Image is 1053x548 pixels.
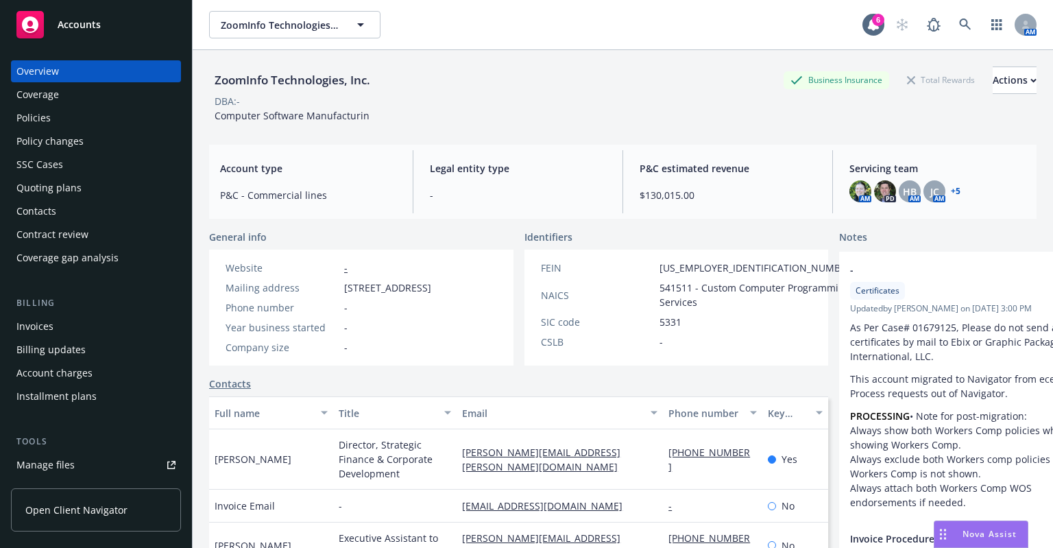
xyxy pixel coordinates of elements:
[11,385,181,407] a: Installment plans
[541,315,654,329] div: SIC code
[11,296,181,310] div: Billing
[215,499,275,513] span: Invoice Email
[11,107,181,129] a: Policies
[951,187,960,195] a: +5
[11,247,181,269] a: Coverage gap analysis
[16,177,82,199] div: Quoting plans
[541,335,654,349] div: CSLB
[541,261,654,275] div: FEIN
[16,154,63,176] div: SSC Cases
[344,340,348,355] span: -
[16,454,75,476] div: Manage files
[457,396,663,429] button: Email
[16,84,59,106] div: Coverage
[640,161,816,176] span: P&C estimated revenue
[11,224,181,246] a: Contract review
[333,396,457,429] button: Title
[782,499,795,513] span: No
[430,188,606,202] span: -
[784,71,889,88] div: Business Insurance
[768,406,808,420] div: Key contact
[920,11,947,38] a: Report a Bug
[209,71,376,89] div: ZoomInfo Technologies, Inc.
[430,161,606,176] span: Legal entity type
[16,200,56,222] div: Contacts
[16,362,93,384] div: Account charges
[11,60,181,82] a: Overview
[659,261,856,275] span: [US_EMPLOYER_IDENTIFICATION_NUMBER]
[344,300,348,315] span: -
[993,67,1037,93] div: Actions
[782,452,797,466] span: Yes
[209,377,251,391] a: Contacts
[344,320,348,335] span: -
[668,446,750,473] a: [PHONE_NUMBER]
[850,263,1053,277] span: -
[659,315,681,329] span: 5331
[952,11,979,38] a: Search
[16,60,59,82] div: Overview
[16,130,84,152] div: Policy changes
[226,340,339,355] div: Company size
[888,11,916,38] a: Start snowing
[220,188,396,202] span: P&C - Commercial lines
[524,230,572,244] span: Identifiers
[849,161,1026,176] span: Servicing team
[16,107,51,129] div: Policies
[226,320,339,335] div: Year business started
[462,406,642,420] div: Email
[934,521,1028,548] button: Nova Assist
[344,261,348,274] a: -
[934,521,952,547] div: Drag to move
[226,300,339,315] div: Phone number
[668,499,683,512] a: -
[659,335,663,349] span: -
[11,454,181,476] a: Manage files
[839,230,867,246] span: Notes
[849,180,871,202] img: photo
[11,315,181,337] a: Invoices
[16,224,88,246] div: Contract review
[215,94,240,108] div: DBA: -
[209,11,380,38] button: ZoomInfo Technologies, Inc.
[16,339,86,361] div: Billing updates
[900,71,982,88] div: Total Rewards
[16,385,97,407] div: Installment plans
[16,315,53,337] div: Invoices
[220,161,396,176] span: Account type
[850,532,1053,546] span: Invoice Procedure
[11,84,181,106] a: Coverage
[58,19,101,30] span: Accounts
[872,14,884,26] div: 6
[25,503,128,517] span: Open Client Navigator
[209,230,267,244] span: General info
[659,281,856,309] span: 541511 - Custom Computer Programming Services
[221,18,339,32] span: ZoomInfo Technologies, Inc.
[16,247,119,269] div: Coverage gap analysis
[344,281,431,295] span: [STREET_ADDRESS]
[11,362,181,384] a: Account charges
[11,339,181,361] a: Billing updates
[762,396,828,429] button: Key contact
[215,109,370,122] span: Computer Software Manufacturin
[209,396,333,429] button: Full name
[541,288,654,302] div: NAICS
[462,446,629,473] a: [PERSON_NAME][EMAIL_ADDRESS][PERSON_NAME][DOMAIN_NAME]
[11,130,181,152] a: Policy changes
[663,396,762,429] button: Phone number
[963,528,1017,540] span: Nova Assist
[11,5,181,44] a: Accounts
[640,188,816,202] span: $130,015.00
[226,261,339,275] div: Website
[850,409,910,422] strong: PROCESSING
[215,406,313,420] div: Full name
[11,200,181,222] a: Contacts
[930,184,939,199] span: JC
[874,180,896,202] img: photo
[903,184,917,199] span: HB
[339,499,342,513] span: -
[339,406,437,420] div: Title
[856,285,899,297] span: Certificates
[11,177,181,199] a: Quoting plans
[11,435,181,449] div: Tools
